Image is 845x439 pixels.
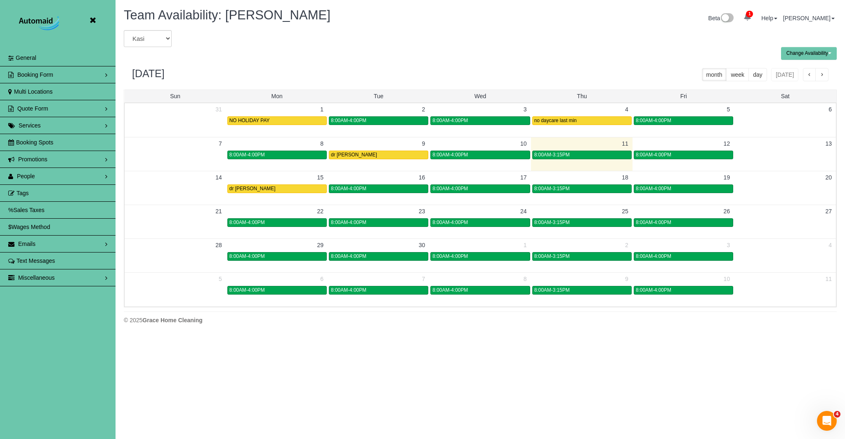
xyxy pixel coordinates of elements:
[432,287,468,293] span: 8:00AM-4:00PM
[636,219,671,225] span: 8:00AM-4:00PM
[229,152,265,158] span: 8:00AM-4:00PM
[313,171,328,184] a: 15
[331,152,377,158] span: dr [PERSON_NAME]
[432,186,468,191] span: 8:00AM-4:00PM
[636,152,671,158] span: 8:00AM-4:00PM
[17,190,29,196] span: Tags
[374,93,384,99] span: Tue
[534,219,570,225] span: 8:00AM-3:15PM
[16,54,36,61] span: General
[17,71,53,78] span: Booking Form
[18,156,47,163] span: Promotions
[331,118,366,123] span: 8:00AM-4:00PM
[722,103,734,116] a: 5
[229,118,270,123] span: NO HOLIDAY PAY
[817,411,837,431] iframe: Intercom live chat
[720,137,734,150] a: 12
[534,152,570,158] span: 8:00AM-3:15PM
[313,239,328,251] a: 29
[211,103,226,116] a: 31
[748,68,767,81] button: day
[618,205,633,217] a: 25
[415,239,430,251] a: 30
[618,137,633,150] a: 11
[680,93,687,99] span: Fri
[821,273,836,285] a: 11
[720,13,734,24] img: New interface
[14,14,66,33] img: Automaid Logo
[16,139,53,146] span: Booking Spots
[142,317,203,323] strong: Grace Home Cleaning
[621,103,633,116] a: 4
[418,103,430,116] a: 2
[618,171,633,184] a: 18
[621,273,633,285] a: 9
[316,103,328,116] a: 1
[17,105,48,112] span: Quote Form
[720,205,734,217] a: 26
[516,137,531,150] a: 10
[781,93,790,99] span: Sat
[534,287,570,293] span: 8:00AM-3:15PM
[316,273,328,285] a: 6
[821,137,836,150] a: 13
[474,93,486,99] span: Wed
[519,239,531,251] a: 1
[761,15,777,21] a: Help
[271,93,283,99] span: Mon
[783,15,835,21] a: [PERSON_NAME]
[132,68,165,80] h2: [DATE]
[722,239,734,251] a: 3
[824,239,836,251] a: 4
[519,103,531,116] a: 3
[432,118,468,123] span: 8:00AM-4:00PM
[708,15,734,21] a: Beta
[17,173,35,179] span: People
[331,186,366,191] span: 8:00AM-4:00PM
[739,8,755,26] a: 1
[17,257,55,264] span: Text Messages
[702,68,727,81] button: month
[14,88,52,95] span: Multi Locations
[415,171,430,184] a: 16
[432,152,468,158] span: 8:00AM-4:00PM
[516,205,531,217] a: 24
[636,186,671,191] span: 8:00AM-4:00PM
[211,171,226,184] a: 14
[534,186,570,191] span: 8:00AM-3:15PM
[636,118,671,123] span: 8:00AM-4:00PM
[229,186,276,191] span: dr [PERSON_NAME]
[534,253,570,259] span: 8:00AM-3:15PM
[418,273,430,285] a: 7
[418,137,430,150] a: 9
[781,47,837,60] button: Change Availability
[229,287,265,293] span: 8:00AM-4:00PM
[519,273,531,285] a: 8
[19,122,41,129] span: Services
[821,205,836,217] a: 27
[331,287,366,293] span: 8:00AM-4:00PM
[215,273,226,285] a: 5
[229,253,265,259] span: 8:00AM-4:00PM
[834,411,840,418] span: 4
[771,68,798,81] button: [DATE]
[215,137,226,150] a: 7
[211,239,226,251] a: 28
[331,253,366,259] span: 8:00AM-4:00PM
[621,239,633,251] a: 2
[824,103,836,116] a: 6
[821,171,836,184] a: 20
[432,219,468,225] span: 8:00AM-4:00PM
[211,205,226,217] a: 21
[746,11,753,17] span: 1
[13,207,44,213] span: Sales Taxes
[124,8,330,22] span: Team Availability: [PERSON_NAME]
[516,171,531,184] a: 17
[720,171,734,184] a: 19
[170,93,180,99] span: Sun
[720,273,734,285] a: 10
[12,224,50,230] span: Wages Method
[636,253,671,259] span: 8:00AM-4:00PM
[18,274,55,281] span: Miscellaneous
[726,68,749,81] button: week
